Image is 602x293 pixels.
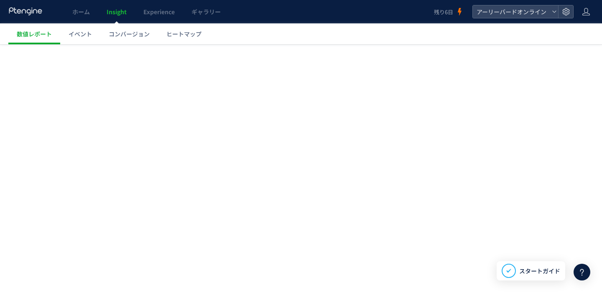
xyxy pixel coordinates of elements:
span: ギャラリー [191,8,221,16]
span: 数値レポート [17,30,52,38]
span: 残り6日 [434,8,453,16]
span: Experience [143,8,175,16]
span: コンバージョン [109,30,150,38]
span: スタートガイド [519,267,560,275]
span: ホーム [72,8,90,16]
span: イベント [69,30,92,38]
span: アーリーバードオンライン [474,5,548,18]
span: Insight [107,8,127,16]
span: ヒートマップ [166,30,202,38]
